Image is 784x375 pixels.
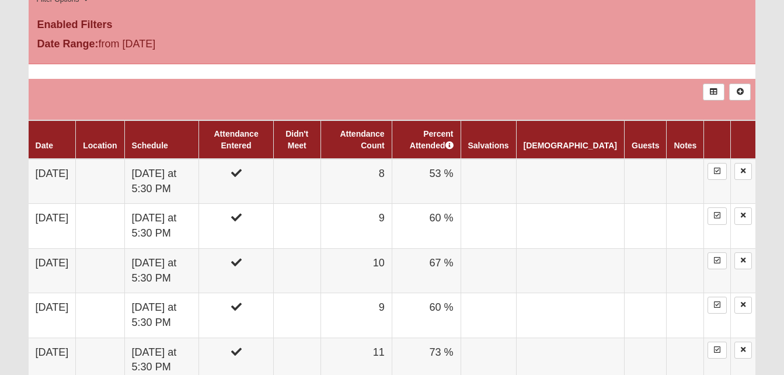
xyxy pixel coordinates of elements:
a: Enter Attendance [708,207,727,224]
td: [DATE] at 5:30 PM [124,293,199,338]
a: Attendance Entered [214,129,258,150]
th: Guests [625,120,667,159]
a: Enter Attendance [708,252,727,269]
label: Date Range: [37,36,99,52]
td: 67 % [392,248,461,293]
h4: Enabled Filters [37,19,747,32]
a: Schedule [132,141,168,150]
th: [DEMOGRAPHIC_DATA] [516,120,624,159]
td: 53 % [392,159,461,204]
td: 60 % [392,293,461,338]
a: Delete [734,163,752,180]
td: [DATE] at 5:30 PM [124,159,199,204]
a: Date [36,141,53,150]
a: Delete [734,342,752,359]
th: Salvations [461,120,516,159]
td: 9 [320,204,392,248]
a: Enter Attendance [708,342,727,359]
td: [DATE] [29,248,76,293]
td: [DATE] [29,159,76,204]
a: Delete [734,297,752,314]
td: 60 % [392,204,461,248]
td: [DATE] at 5:30 PM [124,248,199,293]
td: 10 [320,248,392,293]
a: Notes [674,141,696,150]
a: Delete [734,207,752,224]
a: Attendance Count [340,129,384,150]
a: Enter Attendance [708,163,727,180]
div: from [DATE] [29,36,271,55]
a: Percent Attended [410,129,454,150]
a: Enter Attendance [708,297,727,314]
td: 9 [320,293,392,338]
a: Location [83,141,117,150]
a: Didn't Meet [285,129,308,150]
a: Delete [734,252,752,269]
td: [DATE] at 5:30 PM [124,204,199,248]
td: 8 [320,159,392,204]
a: Alt+N [729,84,751,100]
a: Export to Excel [703,84,724,100]
td: [DATE] [29,204,76,248]
td: [DATE] [29,293,76,338]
